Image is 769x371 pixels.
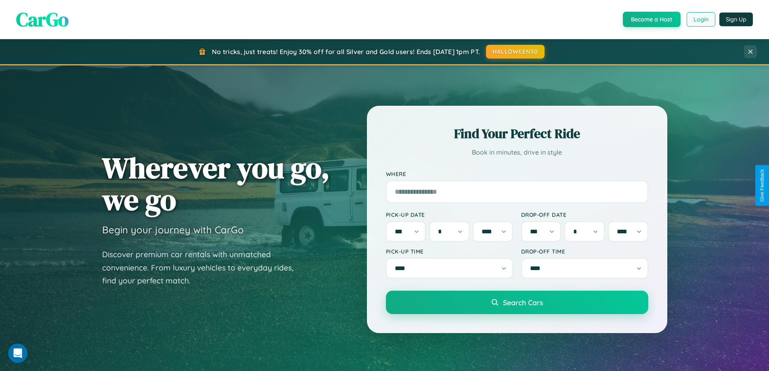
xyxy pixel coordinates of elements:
[386,248,513,255] label: Pick-up Time
[102,224,244,236] h3: Begin your journey with CarGo
[386,125,648,143] h2: Find Your Perfect Ride
[486,45,545,59] button: HALLOWEEN30
[386,147,648,158] p: Book in minutes, drive in style
[386,170,648,177] label: Where
[521,248,648,255] label: Drop-off Time
[386,291,648,314] button: Search Cars
[719,13,753,26] button: Sign Up
[687,12,715,27] button: Login
[623,12,681,27] button: Become a Host
[212,48,480,56] span: No tricks, just treats! Enjoy 30% off for all Silver and Gold users! Ends [DATE] 1pm PT.
[8,344,27,363] iframe: Intercom live chat
[521,211,648,218] label: Drop-off Date
[386,211,513,218] label: Pick-up Date
[102,152,330,216] h1: Wherever you go, we go
[759,169,765,202] div: Give Feedback
[102,248,304,287] p: Discover premium car rentals with unmatched convenience. From luxury vehicles to everyday rides, ...
[503,298,543,307] span: Search Cars
[16,6,69,33] span: CarGo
